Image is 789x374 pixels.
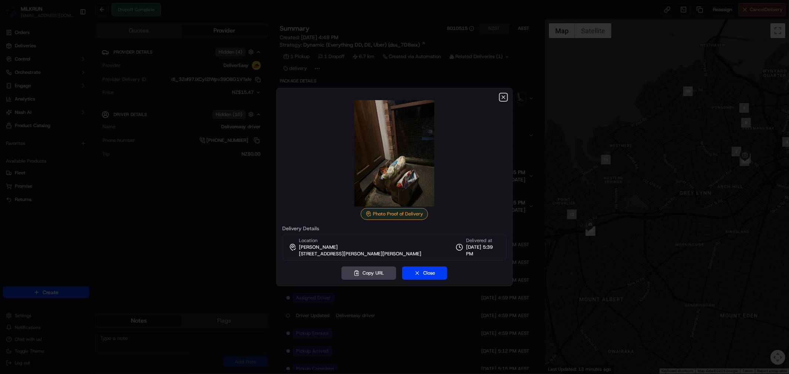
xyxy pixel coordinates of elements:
button: Close [402,266,447,280]
span: [DATE] 5:39 PM [466,244,500,257]
span: Location [299,237,318,244]
button: Copy URL [341,266,396,280]
div: Photo Proof of Delivery [361,208,428,220]
label: Delivery Details [283,226,507,231]
span: [PERSON_NAME] [299,244,338,251]
span: Delivered at [466,237,500,244]
img: photo_proof_of_delivery image [341,100,448,207]
span: [STREET_ADDRESS][PERSON_NAME][PERSON_NAME] [299,251,422,257]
